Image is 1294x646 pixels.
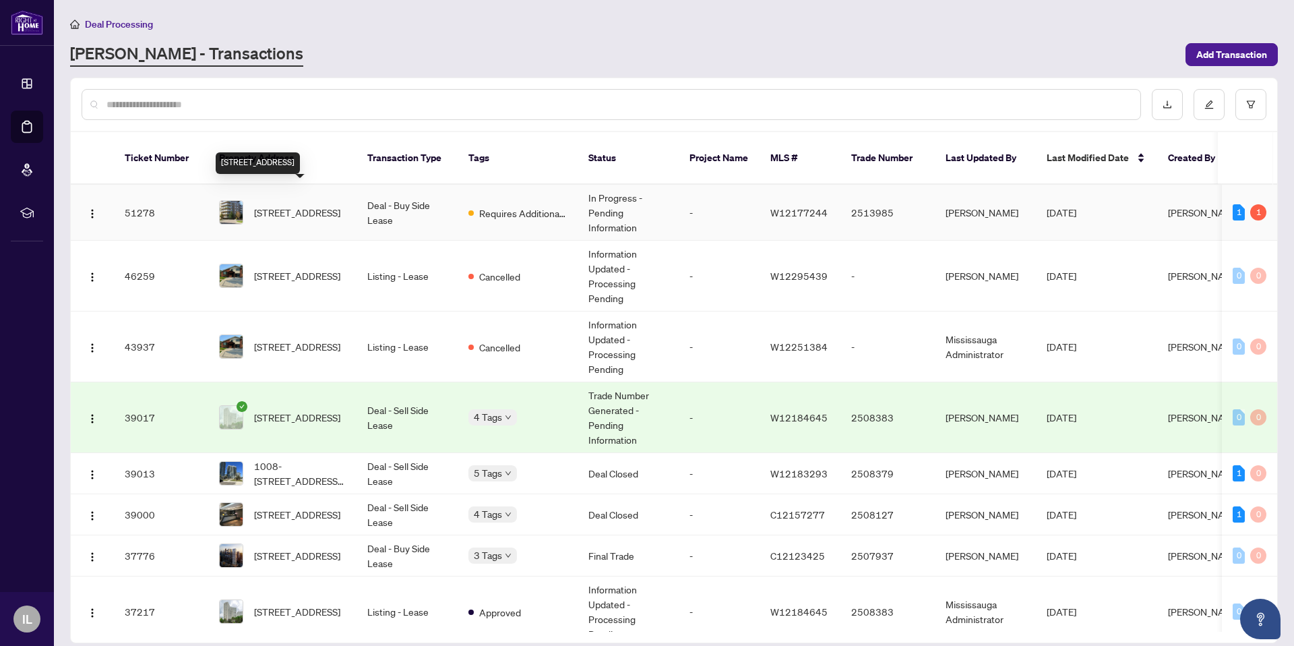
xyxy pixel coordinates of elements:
[85,18,153,30] span: Deal Processing
[357,185,458,241] td: Deal - Buy Side Lease
[578,312,679,382] td: Information Updated - Processing Pending
[1168,508,1241,521] span: [PERSON_NAME]
[87,413,98,424] img: Logo
[840,453,935,494] td: 2508379
[82,504,103,525] button: Logo
[220,503,243,526] img: thumbnail-img
[1168,606,1241,618] span: [PERSON_NAME]
[254,604,340,619] span: [STREET_ADDRESS]
[82,463,103,484] button: Logo
[1233,465,1245,481] div: 1
[114,312,208,382] td: 43937
[11,10,43,35] img: logo
[1240,599,1281,639] button: Open asap
[458,132,578,185] th: Tags
[935,535,1036,577] td: [PERSON_NAME]
[1047,341,1076,353] span: [DATE]
[1047,606,1076,618] span: [DATE]
[479,340,520,355] span: Cancelled
[770,341,828,353] span: W12251384
[1246,100,1256,109] span: filter
[679,312,760,382] td: -
[220,544,243,567] img: thumbnail-img
[479,269,520,284] span: Cancelled
[22,610,32,628] span: IL
[220,264,243,287] img: thumbnail-img
[82,336,103,357] button: Logo
[474,465,502,481] span: 5 Tags
[357,453,458,494] td: Deal - Sell Side Lease
[770,550,825,562] span: C12123425
[87,552,98,562] img: Logo
[1168,467,1241,479] span: [PERSON_NAME]
[679,382,760,453] td: -
[1047,206,1076,218] span: [DATE]
[1250,268,1266,284] div: 0
[114,185,208,241] td: 51278
[935,185,1036,241] td: [PERSON_NAME]
[1250,548,1266,564] div: 0
[1250,204,1266,221] div: 1
[1233,506,1245,523] div: 1
[935,312,1036,382] td: Mississauga Administrator
[679,494,760,535] td: -
[1196,44,1267,65] span: Add Transaction
[220,335,243,358] img: thumbnail-img
[114,453,208,494] td: 39013
[1036,132,1157,185] th: Last Modified Date
[935,494,1036,535] td: [PERSON_NAME]
[1047,550,1076,562] span: [DATE]
[770,206,828,218] span: W12177244
[87,343,98,353] img: Logo
[1168,550,1241,562] span: [PERSON_NAME]
[474,548,502,563] span: 3 Tags
[578,453,679,494] td: Deal Closed
[770,411,828,423] span: W12184645
[254,548,340,563] span: [STREET_ADDRESS]
[82,265,103,287] button: Logo
[1168,270,1241,282] span: [PERSON_NAME]
[760,132,840,185] th: MLS #
[357,312,458,382] td: Listing - Lease
[220,201,243,224] img: thumbnail-img
[840,535,935,577] td: 2507937
[1047,270,1076,282] span: [DATE]
[840,382,935,453] td: 2508383
[70,42,303,67] a: [PERSON_NAME] - Transactions
[254,410,340,425] span: [STREET_ADDRESS]
[679,453,760,494] td: -
[578,494,679,535] td: Deal Closed
[578,185,679,241] td: In Progress - Pending Information
[1047,411,1076,423] span: [DATE]
[840,132,935,185] th: Trade Number
[220,462,243,485] img: thumbnail-img
[578,241,679,312] td: Information Updated - Processing Pending
[1157,132,1238,185] th: Created By
[357,494,458,535] td: Deal - Sell Side Lease
[1163,100,1172,109] span: download
[1204,100,1214,109] span: edit
[770,606,828,618] span: W12184645
[770,467,828,479] span: W12183293
[505,470,512,477] span: down
[216,152,300,174] div: [STREET_ADDRESS]
[87,469,98,480] img: Logo
[82,202,103,223] button: Logo
[1250,339,1266,355] div: 0
[1047,467,1076,479] span: [DATE]
[840,185,935,241] td: 2513985
[1233,604,1245,620] div: 0
[840,241,935,312] td: -
[357,535,458,577] td: Deal - Buy Side Lease
[220,600,243,623] img: thumbnail-img
[1185,43,1278,66] button: Add Transaction
[254,268,340,283] span: [STREET_ADDRESS]
[1233,548,1245,564] div: 0
[1233,409,1245,425] div: 0
[935,453,1036,494] td: [PERSON_NAME]
[70,20,80,29] span: home
[254,507,340,522] span: [STREET_ADDRESS]
[1250,506,1266,523] div: 0
[87,608,98,618] img: Logo
[220,406,243,429] img: thumbnail-img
